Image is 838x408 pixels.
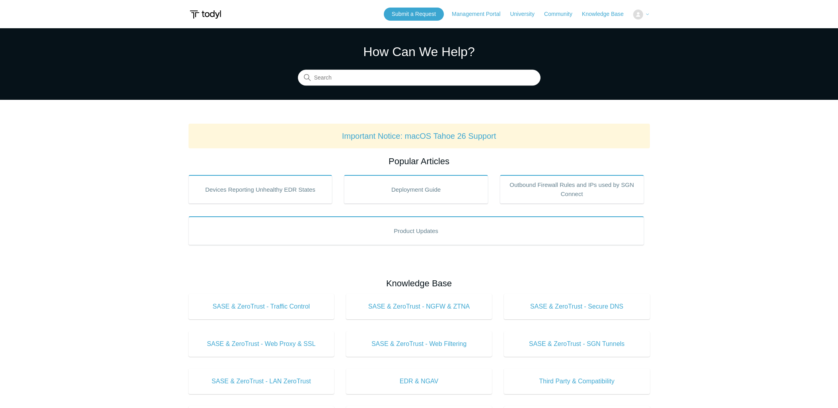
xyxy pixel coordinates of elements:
a: University [510,10,542,18]
span: SASE & ZeroTrust - Web Proxy & SSL [200,339,323,349]
a: Community [544,10,580,18]
a: SASE & ZeroTrust - Secure DNS [504,294,650,319]
a: Deployment Guide [344,175,488,204]
span: Third Party & Compatibility [516,377,638,386]
span: SASE & ZeroTrust - LAN ZeroTrust [200,377,323,386]
a: Knowledge Base [582,10,632,18]
a: SASE & ZeroTrust - Traffic Control [189,294,334,319]
span: EDR & NGAV [358,377,480,386]
a: Management Portal [452,10,508,18]
img: Todyl Support Center Help Center home page [189,7,222,22]
span: SASE & ZeroTrust - Secure DNS [516,302,638,311]
h1: How Can We Help? [298,42,541,61]
input: Search [298,70,541,86]
a: Third Party & Compatibility [504,369,650,394]
span: SASE & ZeroTrust - Web Filtering [358,339,480,349]
a: SASE & ZeroTrust - NGFW & ZTNA [346,294,492,319]
a: Product Updates [189,216,644,245]
h2: Popular Articles [189,155,650,168]
span: SASE & ZeroTrust - Traffic Control [200,302,323,311]
a: SASE & ZeroTrust - SGN Tunnels [504,331,650,357]
a: SASE & ZeroTrust - LAN ZeroTrust [189,369,334,394]
a: SASE & ZeroTrust - Web Proxy & SSL [189,331,334,357]
h2: Knowledge Base [189,277,650,290]
a: SASE & ZeroTrust - Web Filtering [346,331,492,357]
span: SASE & ZeroTrust - NGFW & ZTNA [358,302,480,311]
a: Important Notice: macOS Tahoe 26 Support [342,132,496,140]
a: Outbound Firewall Rules and IPs used by SGN Connect [500,175,644,204]
span: SASE & ZeroTrust - SGN Tunnels [516,339,638,349]
a: EDR & NGAV [346,369,492,394]
a: Devices Reporting Unhealthy EDR States [189,175,332,204]
a: Submit a Request [384,8,444,21]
